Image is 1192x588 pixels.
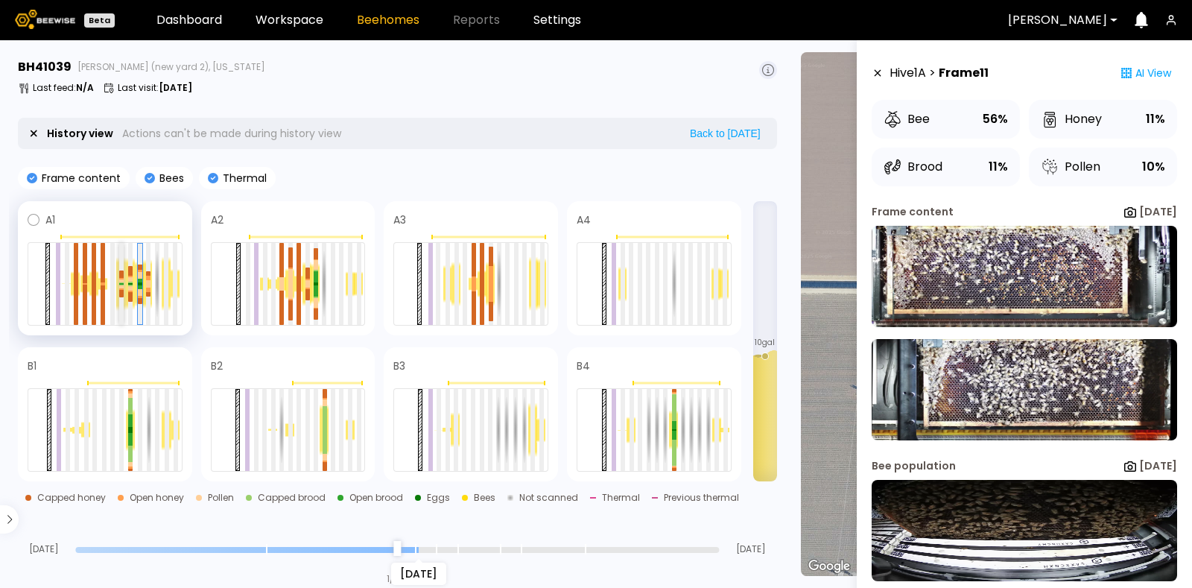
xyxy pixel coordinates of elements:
[427,493,450,502] div: Eggs
[726,545,777,554] span: [DATE]
[118,83,192,92] p: Last visit :
[159,81,192,94] b: [DATE]
[755,339,775,347] span: 10 gal
[989,157,1008,177] div: 11%
[1115,58,1177,88] div: AI View
[884,110,930,128] div: Bee
[872,204,954,220] div: Frame content
[18,545,69,554] span: [DATE]
[208,493,234,502] div: Pollen
[45,215,55,225] h4: A1
[805,557,854,576] img: Google
[1142,157,1165,177] div: 10%
[122,128,341,139] p: Actions can't be made during history view
[983,109,1008,130] div: 56%
[872,458,956,474] div: Bee population
[349,493,403,502] div: Open brood
[77,63,265,72] span: [PERSON_NAME] (new yard 2), [US_STATE]
[387,572,402,586] div: 1 / 12
[872,226,1177,327] img: 20250824_102751-a-554.34-front-41039-AAYNANAC.jpg
[872,480,1177,581] img: 20250824_101901_-0700-a-554-front-41039-AAYNANAC.jpg
[28,361,37,371] h4: B1
[33,83,94,92] p: Last feed :
[393,361,405,371] h4: B3
[474,493,495,502] div: Bees
[577,361,590,371] h4: B4
[393,215,406,225] h4: A3
[1146,109,1165,130] div: 11%
[602,493,640,502] div: Thermal
[1041,110,1102,128] div: Honey
[47,128,113,139] p: History view
[256,14,323,26] a: Workspace
[519,493,578,502] div: Not scanned
[155,173,184,183] p: Bees
[890,58,989,88] div: Hive 1 A >
[211,215,223,225] h4: A2
[37,493,106,502] div: Capped honey
[1041,158,1100,176] div: Pollen
[1139,204,1177,219] b: [DATE]
[577,215,591,225] h4: A4
[258,493,326,502] div: Capped brood
[391,563,446,585] div: [DATE]
[685,127,765,140] button: Back to [DATE]
[805,557,854,576] a: Open this area in Google Maps (opens a new window)
[15,10,75,29] img: Beewise logo
[533,14,581,26] a: Settings
[84,13,115,28] div: Beta
[218,173,267,183] p: Thermal
[37,173,121,183] p: Frame content
[1139,458,1177,473] b: [DATE]
[156,14,222,26] a: Dashboard
[357,14,419,26] a: Beehomes
[130,493,184,502] div: Open honey
[211,361,223,371] h4: B2
[884,158,942,176] div: Brood
[939,64,989,82] strong: Frame 11
[872,339,1177,440] img: 20250824_102751-a-554.34-back-41039-AAYNANAC.jpg
[664,493,739,502] div: Previous thermal
[18,61,72,73] h3: BH 41039
[76,81,94,94] b: N/A
[453,14,500,26] span: Reports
